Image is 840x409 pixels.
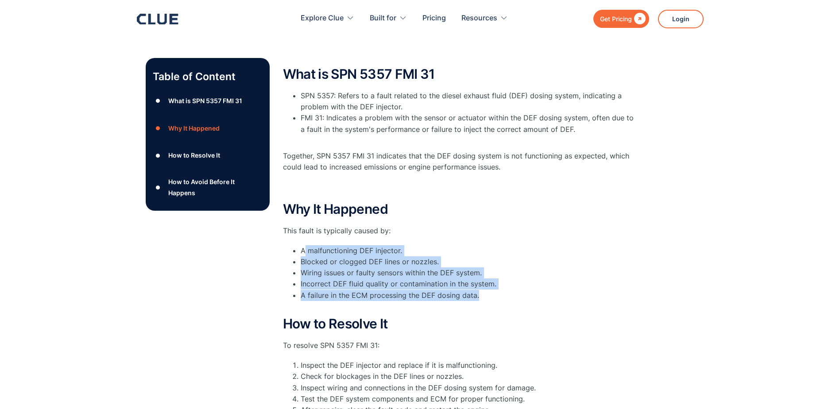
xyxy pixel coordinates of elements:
[153,176,263,198] a: ●How to Avoid Before It Happens
[301,256,637,267] li: Blocked or clogged DEF lines or nozzles.
[283,225,637,236] p: This fault is typically caused by:
[301,4,354,32] div: Explore Clue
[283,340,637,351] p: To resolve SPN 5357 FMI 31:
[301,90,637,112] li: SPN 5357: Refers to a fault related to the diesel exhaust fluid (DEF) dosing system, indicating a...
[301,245,637,256] li: A malfunctioning DEF injector.
[153,149,163,162] div: ●
[168,123,220,134] div: Why It Happened
[301,4,344,32] div: Explore Clue
[301,267,637,278] li: Wiring issues or faulty sensors within the DEF system.
[370,4,407,32] div: Built for
[301,290,637,312] li: A failure in the ECM processing the DEF dosing data.
[153,94,163,108] div: ●
[593,10,649,28] a: Get Pricing
[283,316,637,331] h2: How to Resolve It
[301,112,637,146] li: FMI 31: Indicates a problem with the sensor or actuator within the DEF dosing system, often due t...
[153,122,263,135] a: ●Why It Happened
[168,95,242,106] div: What is SPN 5357 FMI 31
[283,150,637,173] p: Together, SPN 5357 FMI 31 indicates that the DEF dosing system is not functioning as expected, wh...
[422,4,446,32] a: Pricing
[658,10,704,28] a: Login
[301,371,637,382] li: Check for blockages in the DEF lines or nozzles.
[153,122,163,135] div: ●
[301,394,637,405] li: Test the DEF system components and ECM for proper functioning.
[168,176,262,198] div: How to Avoid Before It Happens
[632,13,646,24] div: 
[301,278,637,289] li: Incorrect DEF fluid quality or contamination in the system.
[461,4,508,32] div: Resources
[370,4,396,32] div: Built for
[153,149,263,162] a: ●How to Resolve It
[153,69,263,84] p: Table of Content
[600,13,632,24] div: Get Pricing
[153,94,263,108] a: ●What is SPN 5357 FMI 31
[301,360,637,371] li: Inspect the DEF injector and replace if it is malfunctioning.
[168,150,220,161] div: How to Resolve It
[301,382,637,394] li: Inspect wiring and connections in the DEF dosing system for damage.
[283,202,637,216] h2: Why It Happened
[461,4,497,32] div: Resources
[283,181,637,193] p: ‍
[153,181,163,194] div: ●
[283,67,637,81] h2: What is SPN 5357 FMI 31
